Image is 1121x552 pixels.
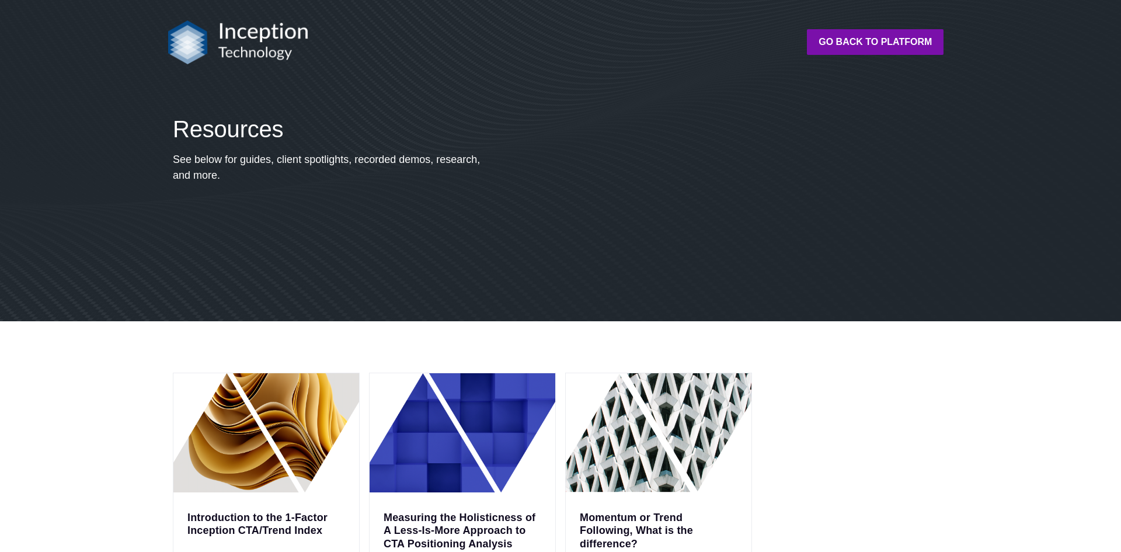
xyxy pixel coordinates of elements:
a: Measuring the Holisticness of A Less-Is-More Approach to CTA Positioning Analysis [384,512,535,550]
p: See below for guides, client spotlights, recorded demos, research, and more. [173,152,490,183]
img: Introduction to the 1-Factor Inception CTA/Trend Index [173,373,359,492]
a: Introduction to the 1-Factor Inception CTA/Trend Index [187,512,328,537]
a: Momentum or Trend Following, What is the difference? [580,512,693,550]
span: Resources [173,116,283,142]
img: Momentum or Trend Following, What is the difference? [566,373,751,492]
a: Go back to platform [807,29,944,55]
strong: Go back to platform [819,37,932,47]
img: Measuring the Holisticness of A Less-Is-More Approach to CTA Positioning Analysis [370,373,555,492]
